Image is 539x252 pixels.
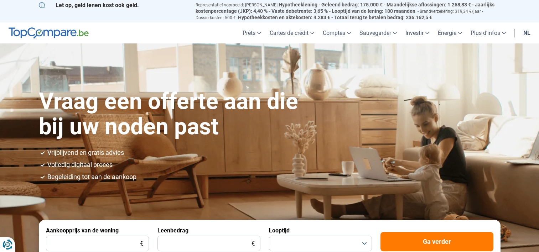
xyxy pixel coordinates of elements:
li: Volledig digitaal proces [47,162,501,168]
p: Let op, geld lenen kost ook geld. [39,2,187,9]
li: Vrijblijvend en gratis advies [47,149,501,156]
a: NL [519,22,535,43]
span: Hypotheekkosten en aktekosten: 4.283 € - Totaal terug te betalen bedrag: 236.162,5 € [238,15,432,20]
a: Sauvegarder [355,22,401,43]
a: Cartes de crédit [265,22,318,43]
label: Looptijd [269,227,290,234]
label: Aankoopprijs van de woning [46,227,119,234]
label: Leenbedrag [157,227,188,234]
button: Ga verder [380,232,493,251]
img: HautComparer [9,27,89,39]
li: Begeleiding tot aan de aankoop [47,174,501,180]
span: € [140,241,143,247]
a: Énergie [434,22,466,43]
h1: Vraag een offerte aan die bij uw noden past [39,89,312,139]
font: Representatief voorbeeld: [PERSON_NAME]: . - Brandverzekering: 319,34 €/jaar - Dossierkosten: 500... [196,2,494,20]
a: Prêts [238,22,265,43]
a: Comptes [318,22,355,43]
span: € [252,241,255,247]
a: Plus d’infos [466,22,510,43]
a: Investir [401,22,434,43]
span: Hypotheeklening - Geleend bedrag: 175.000 € - Maandelijkse aflossingen: 1.258,83 € - Jaarlijks ko... [196,2,494,14]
